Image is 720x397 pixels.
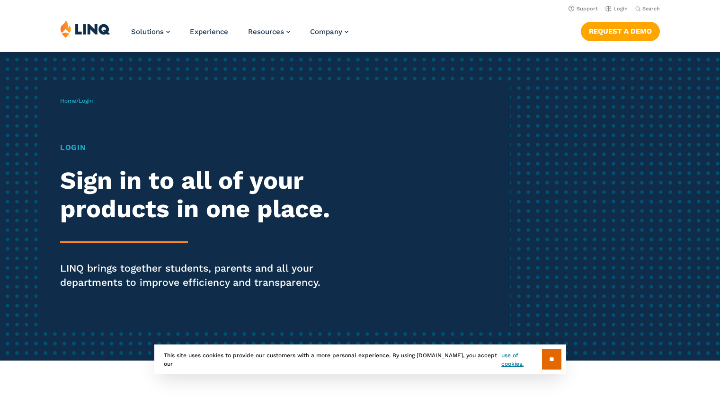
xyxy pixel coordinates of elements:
a: Support [569,6,598,12]
button: Open Search Bar [635,5,660,12]
span: Solutions [131,27,164,36]
a: Experience [190,27,228,36]
nav: Button Navigation [581,20,660,41]
h2: Sign in to all of your products in one place. [60,167,338,223]
a: Company [310,27,348,36]
nav: Primary Navigation [131,20,348,51]
a: Login [605,6,628,12]
span: Search [642,6,660,12]
span: Login [79,97,93,104]
a: Request a Demo [581,22,660,41]
h1: Login [60,142,338,153]
p: LINQ brings together students, parents and all your departments to improve efficiency and transpa... [60,261,338,290]
div: This site uses cookies to provide our customers with a more personal experience. By using [DOMAIN... [154,344,566,374]
img: LINQ | K‑12 Software [60,20,110,38]
a: Resources [248,27,290,36]
a: Solutions [131,27,170,36]
span: Company [310,27,342,36]
a: Home [60,97,76,104]
span: / [60,97,93,104]
a: use of cookies. [501,351,542,368]
span: Resources [248,27,284,36]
